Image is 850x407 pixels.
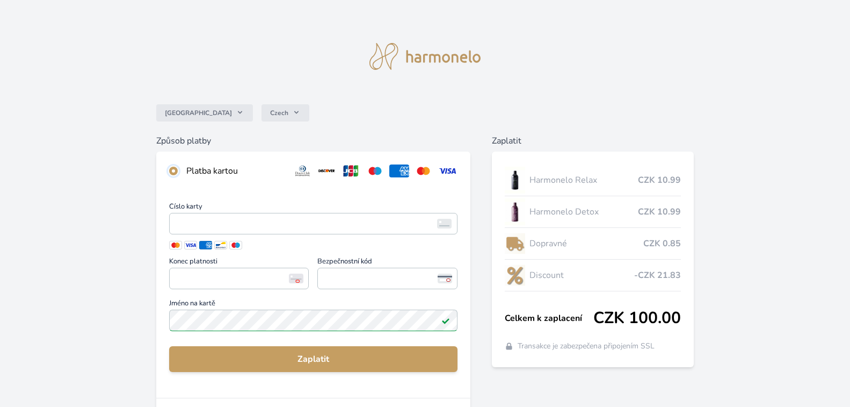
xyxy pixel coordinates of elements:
[169,346,457,372] button: Zaplatit
[438,165,457,177] img: visa.svg
[165,109,232,117] span: [GEOGRAPHIC_DATA]
[638,174,681,187] span: CZK 10.99
[505,312,594,325] span: Celkem k zaplacení
[441,316,450,325] img: Platné pole
[289,274,303,283] img: Konec platnosti
[169,203,457,213] span: Číslo karty
[341,165,361,177] img: jcb.svg
[270,109,288,117] span: Czech
[322,271,453,286] iframe: Iframe pro bezpečnostní kód
[317,165,337,177] img: discover.svg
[505,198,525,225] img: DETOX_se_stinem_x-lo.jpg
[389,165,409,177] img: amex.svg
[529,237,644,250] span: Dopravné
[505,230,525,257] img: delivery-lo.png
[261,104,309,122] button: Czech
[593,309,681,328] span: CZK 100.00
[638,205,681,218] span: CZK 10.99
[529,205,638,218] span: Harmonelo Detox
[643,237,681,250] span: CZK 0.85
[505,262,525,289] img: discount-lo.png
[505,167,525,194] img: CLEAN_RELAX_se_stinem_x-lo.jpg
[174,271,304,286] iframe: Iframe pro datum vypršení platnosti
[186,165,285,177] div: Platba kartou
[169,258,309,268] span: Konec platnosti
[529,269,635,282] span: Discount
[178,353,449,366] span: Zaplatit
[156,134,470,147] h6: Způsob platby
[169,310,457,331] input: Jméno na kartěPlatné pole
[518,341,655,352] span: Transakce je zabezpečena připojením SSL
[369,43,481,70] img: logo.svg
[492,134,694,147] h6: Zaplatit
[293,165,313,177] img: diners.svg
[634,269,681,282] span: -CZK 21.83
[317,258,457,268] span: Bezpečnostní kód
[156,104,253,122] button: [GEOGRAPHIC_DATA]
[529,174,638,187] span: Harmonelo Relax
[174,216,453,231] iframe: Iframe pro číslo karty
[437,219,452,229] img: card
[413,165,433,177] img: mc.svg
[365,165,385,177] img: maestro.svg
[169,300,457,310] span: Jméno na kartě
